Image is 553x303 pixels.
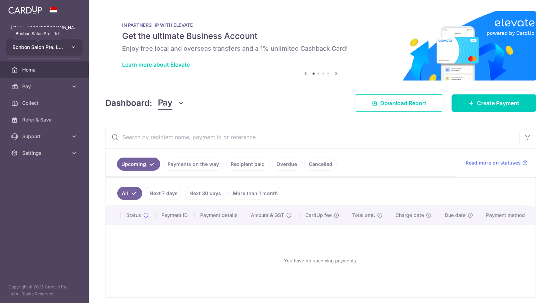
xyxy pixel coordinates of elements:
[126,212,141,219] span: Status
[195,206,245,224] th: Payment details
[445,212,466,219] span: Due date
[16,5,30,11] span: Help
[22,150,68,157] span: Settings
[22,100,68,107] span: Collect
[114,230,527,291] div: You have no upcoming payments.
[8,6,42,14] img: CardUp
[6,39,83,56] button: Bonbon Salon Pte. Ltd.Bonbon Salon Pte. Ltd.
[22,133,68,140] span: Support
[106,126,519,148] input: Search by recipient name, payment id or reference
[466,159,528,166] a: Read more on statuses
[396,212,424,219] span: Charge date
[12,27,63,40] div: Bonbon Salon Pte. Ltd.
[185,187,226,200] a: Next 30 days
[122,44,520,53] h6: Enjoy free local and overseas transfers and a 1% unlimited Cashback Card!
[466,159,521,166] span: Read more on statuses
[145,187,182,200] a: Next 7 days
[163,158,223,171] a: Payments on the way
[477,99,519,107] span: Create Payment
[272,158,301,171] a: Overdue
[122,61,190,68] a: Learn more about Elevate
[156,206,195,224] th: Payment ID
[226,158,269,171] a: Recipient paid
[480,206,536,224] th: Payment method
[22,66,68,73] span: Home
[380,99,426,107] span: Download Report
[355,94,443,112] a: Download Report
[117,187,142,200] a: All
[11,24,78,31] p: [EMAIL_ADDRESS][DOMAIN_NAME]
[105,11,536,81] img: Renovation banner
[12,44,64,51] span: Bonbon Salon Pte. Ltd.
[158,96,185,110] button: Pay
[251,212,284,219] span: Amount & GST
[117,158,160,171] a: Upcoming
[122,31,520,42] h5: Get the ultimate Business Account
[158,96,172,110] span: Pay
[22,116,68,123] span: Refer & Save
[122,22,520,28] p: IN PARTNERSHIP WITH ELEVATE
[22,83,68,90] span: Pay
[305,212,332,219] span: CardUp fee
[228,187,282,200] a: More than 1 month
[105,97,152,109] h4: Dashboard:
[452,94,536,112] a: Create Payment
[352,212,375,219] span: Total amt.
[304,158,337,171] a: Cancelled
